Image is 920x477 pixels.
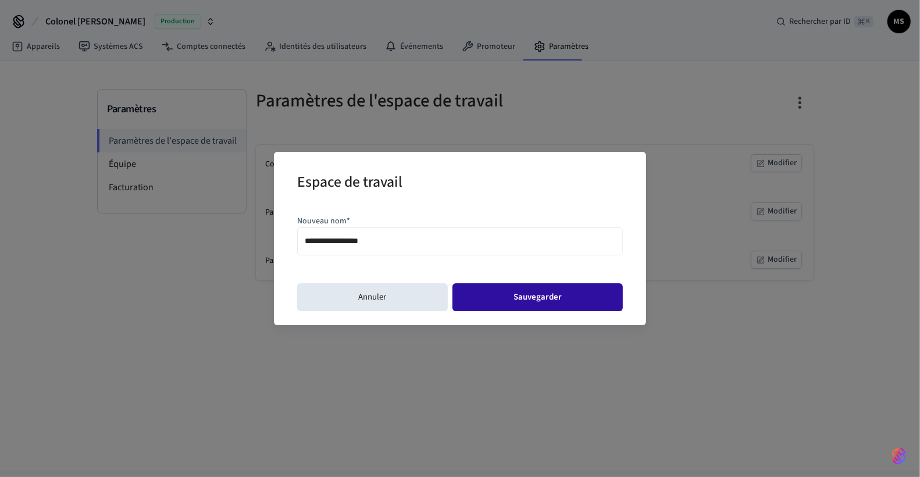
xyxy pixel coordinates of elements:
font: Nouveau nom* [297,215,350,227]
button: Annuler [297,283,448,311]
font: Espace de travail [297,172,402,193]
button: Sauvegarder [452,283,623,311]
font: Annuler [358,291,386,303]
font: Sauvegarder [514,291,562,303]
img: SeamLogoGradient.69752ec5.svg [892,447,906,465]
